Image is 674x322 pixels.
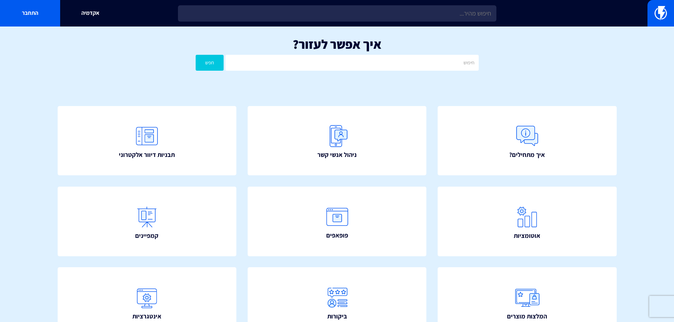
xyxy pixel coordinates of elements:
span: אוטומציות [514,231,540,240]
span: אינטגרציות [132,312,161,321]
a: ניהול אנשי קשר [248,106,427,176]
span: ביקורות [327,312,347,321]
a: אוטומציות [438,187,617,256]
span: קמפיינים [135,231,159,240]
button: חפש [196,55,224,71]
h1: איך אפשר לעזור? [11,37,663,51]
a: פופאפים [248,187,427,256]
a: איך מתחילים? [438,106,617,176]
a: תבניות דיוור אלקטרוני [58,106,237,176]
span: ניהול אנשי קשר [317,150,357,159]
a: קמפיינים [58,187,237,256]
span: תבניות דיוור אלקטרוני [119,150,175,159]
input: חיפוש [225,55,478,71]
span: המלצות מוצרים [507,312,547,321]
span: איך מתחילים? [509,150,545,159]
span: פופאפים [326,231,348,240]
input: חיפוש מהיר... [178,5,496,22]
